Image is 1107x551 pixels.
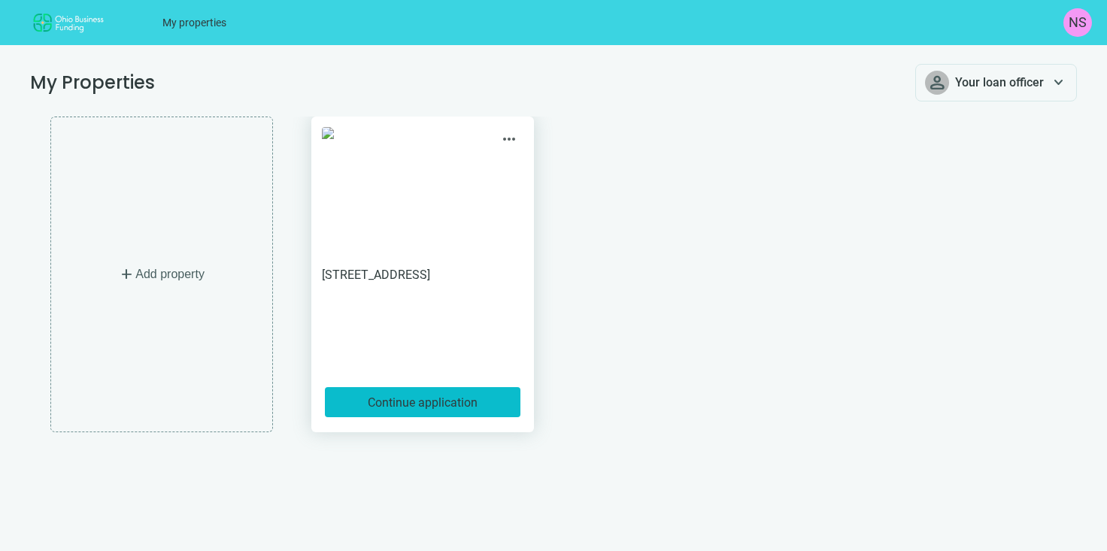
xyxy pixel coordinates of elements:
span: Continue application [368,395,478,410]
h4: My Properties [30,71,155,95]
span: add [118,266,135,283]
span: more_horiz [500,130,518,148]
span: person [927,72,948,93]
a: My properties [162,17,226,29]
span: NS [1069,12,1087,33]
button: Continue application [325,387,520,417]
span: keyboard_arrow_down [1050,74,1067,92]
img: Logo [21,8,117,38]
span: [STREET_ADDRESS] [322,267,523,283]
span: Your loan officer [955,73,1044,92]
button: addAdd property [50,117,273,432]
img: Property photo [322,127,523,255]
